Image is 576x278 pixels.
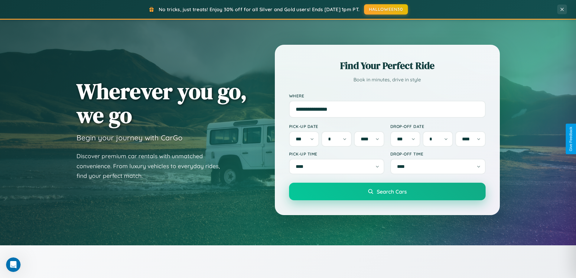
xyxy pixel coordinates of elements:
h2: Find Your Perfect Ride [289,59,486,72]
span: Search Cars [377,188,407,195]
p: Discover premium car rentals with unmatched convenience. From luxury vehicles to everyday rides, ... [76,151,228,181]
h1: Wherever you go, we go [76,79,247,127]
label: Drop-off Date [390,124,486,129]
h3: Begin your journey with CarGo [76,133,183,142]
iframe: Intercom live chat [6,257,21,272]
label: Drop-off Time [390,151,486,156]
label: Pick-up Date [289,124,384,129]
label: Where [289,93,486,98]
button: Search Cars [289,183,486,200]
div: Give Feedback [569,127,573,151]
label: Pick-up Time [289,151,384,156]
span: No tricks, just treats! Enjoy 30% off for all Silver and Gold users! Ends [DATE] 1pm PT. [159,6,360,12]
p: Book in minutes, drive in style [289,75,486,84]
button: HALLOWEEN30 [364,4,408,15]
